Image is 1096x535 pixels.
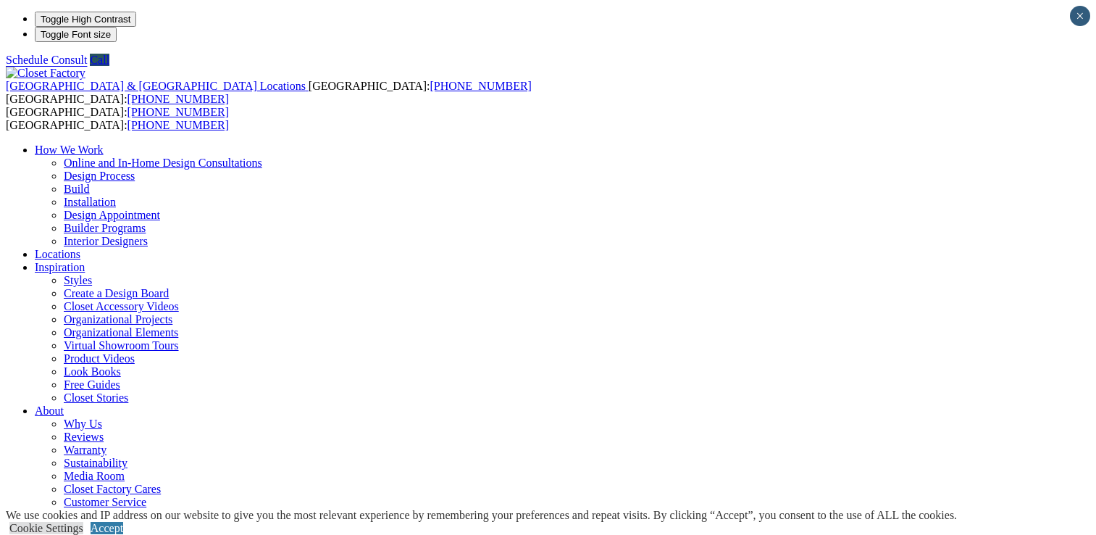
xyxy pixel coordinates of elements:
a: Warranty [64,444,106,456]
a: Builder Programs [64,222,146,234]
a: Installation [64,196,116,208]
button: Close [1070,6,1090,26]
a: Reviews [64,431,104,443]
a: Create a Design Board [64,287,169,299]
img: Closet Factory [6,67,85,80]
span: Toggle High Contrast [41,14,130,25]
a: Design Appointment [64,209,160,221]
a: Customer Service [64,496,146,508]
a: Online and In-Home Design Consultations [64,157,262,169]
a: [PHONE_NUMBER] [430,80,531,92]
button: Toggle Font size [35,27,117,42]
span: Toggle Font size [41,29,111,40]
button: Toggle High Contrast [35,12,136,27]
span: [GEOGRAPHIC_DATA]: [GEOGRAPHIC_DATA]: [6,80,532,105]
a: Call [90,54,109,66]
a: [PHONE_NUMBER] [127,119,229,131]
a: Look Books [64,365,121,378]
a: Organizational Elements [64,326,178,339]
a: Build [64,183,90,195]
a: [PHONE_NUMBER] [127,93,229,105]
a: Inspiration [35,261,85,273]
a: Locations [35,248,80,260]
div: We use cookies and IP address on our website to give you the most relevant experience by remember... [6,509,957,522]
a: Closet Accessory Videos [64,300,179,312]
a: Organizational Projects [64,313,172,325]
a: Sustainability [64,457,127,469]
a: [PHONE_NUMBER] [127,106,229,118]
a: Virtual Showroom Tours [64,339,179,352]
a: Design Process [64,170,135,182]
a: Closet Factory Cares [64,483,161,495]
a: Schedule Consult [6,54,87,66]
a: [GEOGRAPHIC_DATA] & [GEOGRAPHIC_DATA] Locations [6,80,309,92]
a: Accept [91,522,123,534]
a: Interior Designers [64,235,148,247]
a: Media Room [64,470,125,482]
span: [GEOGRAPHIC_DATA] & [GEOGRAPHIC_DATA] Locations [6,80,306,92]
span: [GEOGRAPHIC_DATA]: [GEOGRAPHIC_DATA]: [6,106,229,131]
a: Product Videos [64,352,135,365]
a: Free Guides [64,378,120,391]
a: Why Us [64,418,102,430]
a: Cookie Settings [9,522,83,534]
a: About [35,405,64,417]
a: Styles [64,274,92,286]
a: How We Work [35,144,104,156]
a: Closet Stories [64,391,128,404]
